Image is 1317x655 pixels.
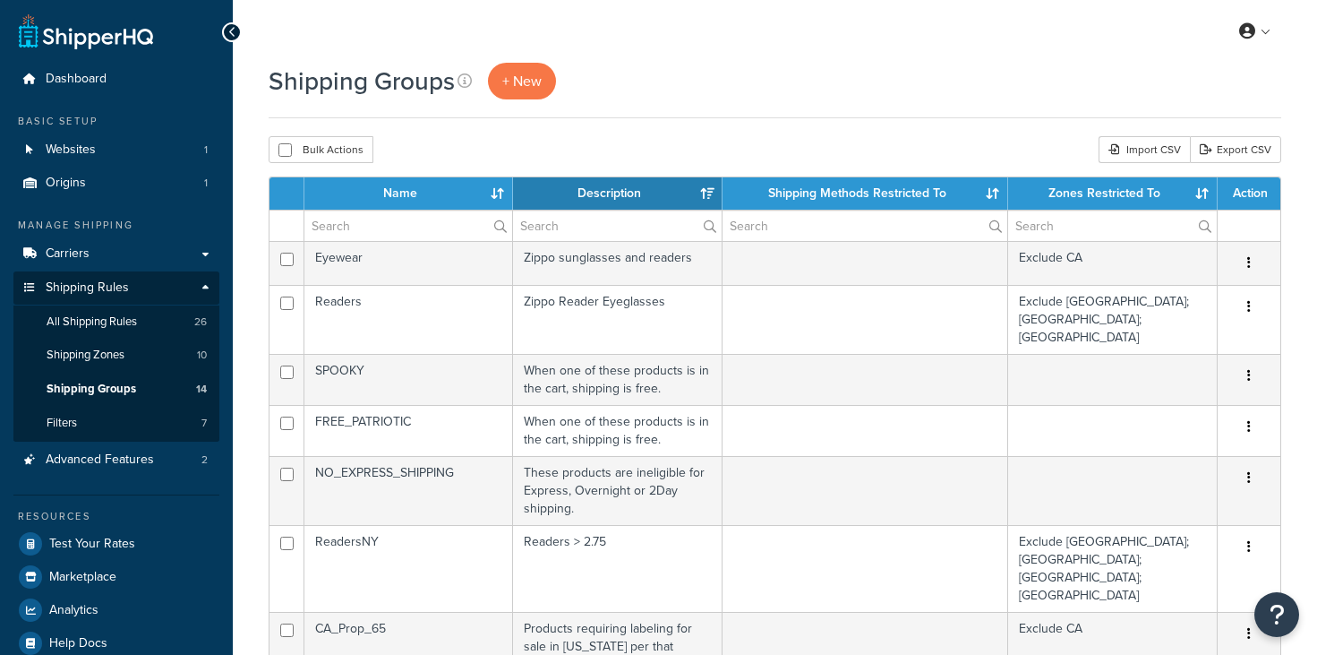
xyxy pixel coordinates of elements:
[13,134,219,167] a: Websites 1
[13,237,219,271] a: Carriers
[13,407,219,440] li: Filters
[46,280,129,296] span: Shipping Rules
[488,63,556,99] a: + New
[197,348,207,363] span: 10
[513,354,723,405] td: When one of these products is in the cart, shipping is free.
[513,177,723,210] th: Description: activate to sort column ascending
[13,167,219,200] li: Origins
[1008,211,1217,241] input: Search
[304,177,513,210] th: Name: activate to sort column ascending
[1008,285,1218,354] td: Exclude [GEOGRAPHIC_DATA]; [GEOGRAPHIC_DATA]; [GEOGRAPHIC_DATA]
[13,271,219,305] a: Shipping Rules
[513,241,723,285] td: Zippo sunglasses and readers
[13,509,219,524] div: Resources
[723,211,1007,241] input: Search
[196,382,207,397] span: 14
[304,354,513,405] td: SPOOKY
[13,407,219,440] a: Filters 7
[13,444,219,477] li: Advanced Features
[304,285,513,354] td: Readers
[1254,592,1299,637] button: Open Resource Center
[13,373,219,406] li: Shipping Groups
[49,636,107,651] span: Help Docs
[49,570,116,585] span: Marketplace
[513,211,722,241] input: Search
[269,136,373,163] button: Bulk Actions
[723,177,1008,210] th: Shipping Methods Restricted To: activate to sort column ascending
[502,71,542,91] span: + New
[49,537,135,552] span: Test Your Rates
[13,63,219,96] a: Dashboard
[1190,136,1281,163] a: Export CSV
[1008,177,1218,210] th: Zones Restricted To: activate to sort column ascending
[13,134,219,167] li: Websites
[204,142,208,158] span: 1
[13,306,219,339] li: All Shipping Rules
[194,315,207,330] span: 26
[46,176,86,191] span: Origins
[46,452,154,468] span: Advanced Features
[13,561,219,593] a: Marketplace
[513,456,723,525] td: These products are ineligible for Express, Overnight or 2Day shipping.
[201,416,207,431] span: 7
[513,405,723,456] td: When one of these products is in the cart, shipping is free.
[13,444,219,477] a: Advanced Features 2
[46,246,90,262] span: Carriers
[13,167,219,200] a: Origins 1
[1008,525,1218,612] td: Exclude [GEOGRAPHIC_DATA]; [GEOGRAPHIC_DATA]; [GEOGRAPHIC_DATA]; [GEOGRAPHIC_DATA]
[47,416,77,431] span: Filters
[13,339,219,372] li: Shipping Zones
[47,315,137,330] span: All Shipping Rules
[13,373,219,406] a: Shipping Groups 14
[13,339,219,372] a: Shipping Zones 10
[13,594,219,626] a: Analytics
[1218,177,1280,210] th: Action
[304,405,513,456] td: FREE_PATRIOTIC
[513,525,723,612] td: Readers > 2.75
[47,348,124,363] span: Shipping Zones
[269,64,455,99] h1: Shipping Groups
[513,285,723,354] td: Zippo Reader Eyeglasses
[13,218,219,233] div: Manage Shipping
[46,142,96,158] span: Websites
[204,176,208,191] span: 1
[13,528,219,560] a: Test Your Rates
[304,525,513,612] td: ReadersNY
[304,211,512,241] input: Search
[1008,241,1218,285] td: Exclude CA
[47,382,136,397] span: Shipping Groups
[19,13,153,49] a: ShipperHQ Home
[1099,136,1190,163] div: Import CSV
[13,114,219,129] div: Basic Setup
[304,241,513,285] td: Eyewear
[201,452,208,468] span: 2
[49,603,98,618] span: Analytics
[304,456,513,525] td: NO_EXPRESS_SHIPPING
[46,72,107,87] span: Dashboard
[13,271,219,442] li: Shipping Rules
[13,306,219,339] a: All Shipping Rules 26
